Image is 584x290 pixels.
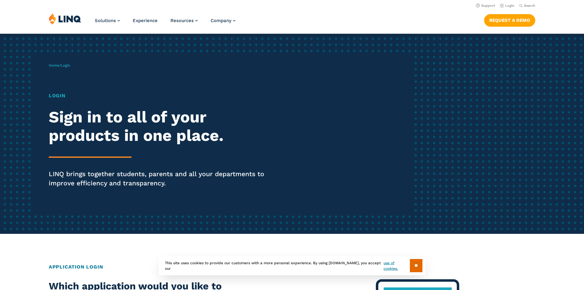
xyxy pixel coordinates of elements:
nav: Primary Navigation [95,13,235,33]
p: LINQ brings together students, parents and all your departments to improve efficiency and transpa... [49,169,274,188]
h1: Login [49,92,274,99]
a: Solutions [95,18,120,23]
a: Experience [133,18,158,23]
a: Login [500,4,514,8]
a: Resources [170,18,198,23]
button: Open Search Bar [519,3,535,8]
a: Home [49,63,59,68]
span: Company [211,18,231,23]
div: This site uses cookies to provide our customers with a more personal experience. By using [DOMAIN... [159,256,426,275]
a: Company [211,18,235,23]
span: Solutions [95,18,116,23]
img: LINQ | K‑12 Software [49,13,81,25]
h2: Sign in to all of your products in one place. [49,108,274,145]
span: / [49,63,70,68]
a: use of cookies. [384,260,410,271]
span: Resources [170,18,194,23]
a: Request a Demo [484,14,535,26]
h2: Application Login [49,263,535,271]
a: Support [476,4,495,8]
span: Login [61,63,70,68]
nav: Button Navigation [484,13,535,26]
span: Search [524,4,535,8]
